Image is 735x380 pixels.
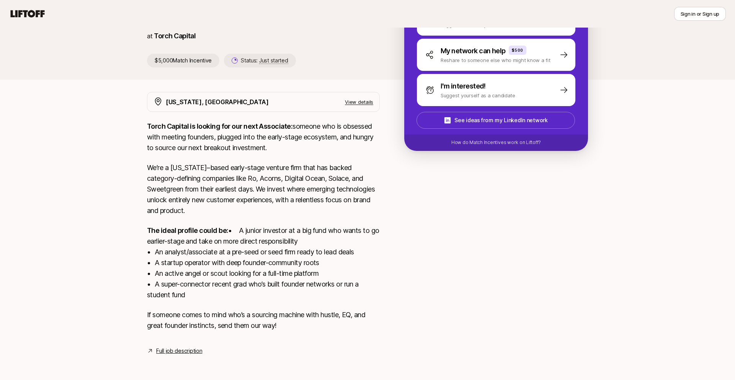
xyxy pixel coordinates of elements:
a: Torch Capital [154,32,196,40]
span: Just started [259,57,288,64]
p: $5,000 Match Incentive [147,54,219,67]
p: If someone comes to mind who’s a sourcing machine with hustle, EQ, and great founder instincts, s... [147,310,380,331]
p: View details [345,98,373,106]
p: someone who is obsessed with meeting founders, plugged into the early-stage ecosystem, and hungry... [147,121,380,153]
p: Suggest yourself as a candidate [441,92,515,99]
p: How do Match Incentives work on Liftoff? [451,139,541,146]
strong: The ideal profile could be: [147,226,228,234]
button: See ideas from my LinkedIn network [416,112,575,129]
p: We’re a [US_STATE]–based early-stage venture firm that has backed category-defining companies lik... [147,162,380,216]
p: Reshare to someone else who might know a fit [441,56,550,64]
button: Sign in or Sign up [674,7,726,21]
p: • A junior investor at a big fund who wants to go earlier-stage and take on more direct responsib... [147,225,380,300]
p: at [147,31,152,41]
a: Full job description [156,346,202,355]
p: See ideas from my LinkedIn network [454,116,547,125]
strong: Torch Capital is looking for our next Associate: [147,122,292,130]
p: $500 [512,47,523,53]
p: [US_STATE], [GEOGRAPHIC_DATA] [166,97,269,107]
p: My network can help [441,46,506,56]
p: Status: [241,56,288,65]
p: I'm interested! [441,81,486,92]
